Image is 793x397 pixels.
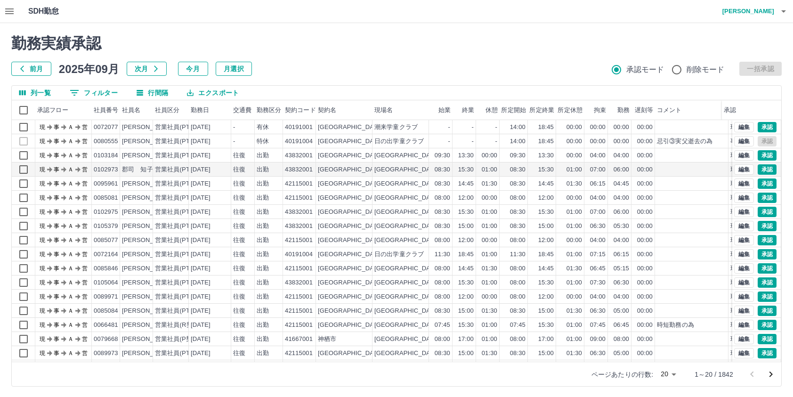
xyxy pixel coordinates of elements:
[155,151,204,160] div: 営業社員(PT契約)
[566,179,582,188] div: 01:30
[730,179,780,188] div: 現場責任者承認待
[482,179,497,188] div: 01:30
[435,236,450,245] div: 08:00
[155,137,204,146] div: 営業社員(PT契約)
[453,100,476,120] div: 終業
[435,208,450,217] div: 08:30
[458,208,474,217] div: 15:30
[191,100,209,120] div: 勤務日
[68,223,73,229] text: Ａ
[94,208,118,217] div: 0102975
[631,100,655,120] div: 遅刻等
[435,222,450,231] div: 08:30
[734,306,754,316] button: 編集
[538,151,554,160] div: 13:30
[566,222,582,231] div: 01:00
[472,123,474,132] div: -
[40,124,45,130] text: 現
[614,194,629,203] div: 04:00
[12,86,58,100] button: 列選択
[734,122,754,132] button: 編集
[257,222,269,231] div: 出勤
[538,137,554,146] div: 18:45
[40,194,45,201] text: 現
[538,165,554,174] div: 15:30
[233,236,245,245] div: 往復
[758,320,777,330] button: 承認
[734,150,754,161] button: 編集
[448,137,450,146] div: -
[566,151,582,160] div: 00:00
[734,207,754,217] button: 編集
[318,165,383,174] div: [GEOGRAPHIC_DATA]
[155,236,204,245] div: 営業社員(PT契約)
[566,194,582,203] div: 00:00
[614,123,629,132] div: 00:00
[122,194,173,203] div: [PERSON_NAME]
[462,100,474,120] div: 終業
[556,100,584,120] div: 所定休憩
[758,207,777,217] button: 承認
[614,179,629,188] div: 04:45
[374,179,489,188] div: [GEOGRAPHIC_DATA]学校給食センター
[510,236,526,245] div: 08:00
[82,209,88,215] text: 営
[374,165,439,174] div: [GEOGRAPHIC_DATA]
[68,152,73,159] text: Ａ
[155,165,204,174] div: 営業社員(PT契約)
[122,179,173,188] div: [PERSON_NAME]
[458,236,474,245] div: 12:00
[318,123,383,132] div: [GEOGRAPHIC_DATA]
[233,123,235,132] div: -
[734,178,754,189] button: 編集
[285,179,313,188] div: 42115001
[122,100,140,120] div: 社員名
[528,100,556,120] div: 所定終業
[40,237,45,243] text: 現
[374,194,489,203] div: [GEOGRAPHIC_DATA]学校給食センター
[191,236,210,245] div: [DATE]
[54,124,59,130] text: 事
[730,236,780,245] div: 現場責任者承認待
[590,222,606,231] div: 06:30
[11,34,782,52] h2: 勤務実績承認
[429,100,453,120] div: 始業
[637,208,653,217] div: 00:00
[758,193,777,203] button: 承認
[614,151,629,160] div: 04:00
[590,123,606,132] div: 00:00
[82,237,88,243] text: 営
[734,263,754,274] button: 編集
[233,100,251,120] div: 交通費
[472,137,474,146] div: -
[510,194,526,203] div: 08:00
[178,62,208,76] button: 今月
[285,222,313,231] div: 43832001
[538,222,554,231] div: 15:00
[374,123,418,132] div: 潮来学童クラブ
[538,208,554,217] div: 15:30
[538,123,554,132] div: 18:45
[318,179,383,188] div: [GEOGRAPHIC_DATA]
[191,194,210,203] div: [DATE]
[458,194,474,203] div: 12:00
[94,236,118,245] div: 0085077
[608,100,631,120] div: 勤務
[257,137,269,146] div: 特休
[257,100,282,120] div: 勤務区分
[285,236,313,245] div: 42115001
[257,165,269,174] div: 出勤
[458,222,474,231] div: 15:00
[122,236,173,245] div: [PERSON_NAME]
[566,208,582,217] div: 01:00
[68,124,73,130] text: Ａ
[122,123,173,132] div: [PERSON_NAME]
[127,62,167,76] button: 次月
[486,100,498,120] div: 休憩
[257,236,269,245] div: 出勤
[54,152,59,159] text: 事
[482,236,497,245] div: 00:00
[617,100,630,120] div: 勤務
[285,123,313,132] div: 40191001
[257,123,269,132] div: 有休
